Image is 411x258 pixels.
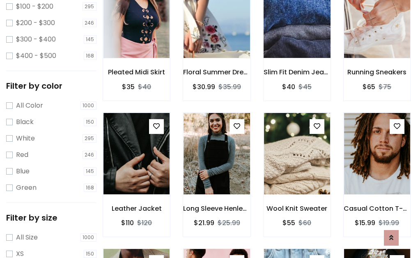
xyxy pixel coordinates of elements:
h6: $30.99 [193,83,215,91]
span: 168 [84,52,97,60]
h6: Wool Knit Sweater [264,205,331,212]
span: 145 [84,35,97,44]
del: $35.99 [218,82,241,92]
label: $200 - $300 [16,18,55,28]
span: 295 [83,2,97,11]
span: 246 [83,151,97,159]
label: Black [16,117,34,127]
h6: Leather Jacket [103,205,170,212]
h6: Floral Summer Dress [183,68,250,76]
h6: $65 [363,83,375,91]
h6: Running Sneakers [344,68,411,76]
label: $100 - $200 [16,2,53,12]
del: $75 [379,82,391,92]
span: 295 [83,134,97,143]
label: White [16,134,35,143]
del: $45 [298,82,312,92]
label: $300 - $400 [16,35,56,44]
span: 145 [84,167,97,175]
label: Red [16,150,28,160]
h6: Long Sleeve Henley T-Shirt [183,205,250,212]
span: 168 [84,184,97,192]
label: All Color [16,101,43,111]
label: $400 - $500 [16,51,56,61]
h6: $40 [282,83,295,91]
span: 1000 [80,101,97,110]
h6: Slim Fit Denim Jeans [264,68,331,76]
del: $25.99 [218,218,240,228]
h5: Filter by color [6,81,96,91]
h6: $35 [122,83,135,91]
del: $40 [138,82,151,92]
del: $60 [298,218,311,228]
span: 150 [84,250,97,258]
h6: $110 [121,219,134,227]
span: 246 [83,19,97,27]
h6: $21.99 [194,219,214,227]
label: Blue [16,166,30,176]
h6: $55 [282,219,295,227]
h6: $15.99 [355,219,375,227]
span: 1000 [80,233,97,242]
label: Green [16,183,37,193]
del: $19.99 [379,218,399,228]
h6: Casual Cotton T-Shirt [344,205,411,212]
del: $120 [137,218,152,228]
h6: Pleated Midi Skirt [103,68,170,76]
label: All Size [16,233,38,242]
h5: Filter by size [6,213,96,223]
span: 150 [84,118,97,126]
